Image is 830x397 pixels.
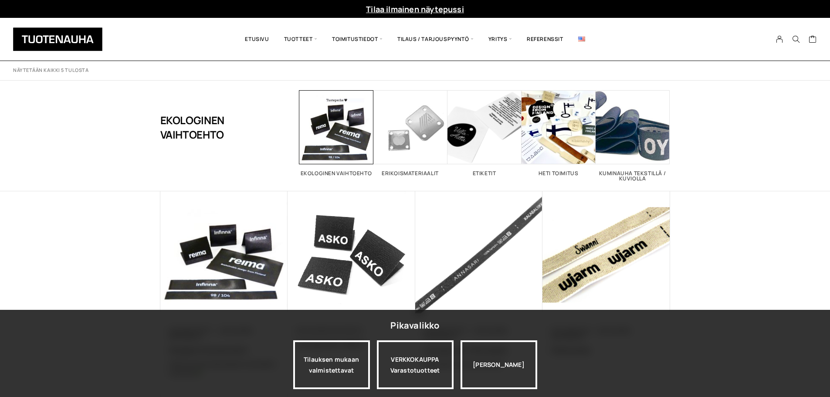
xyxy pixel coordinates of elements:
[596,171,670,181] h2: Kuminauha tekstillä / kuviolla
[771,35,788,43] a: My Account
[325,24,390,54] span: Toimitustiedot
[519,24,571,54] a: Referenssit
[366,4,464,14] a: Tilaa ilmainen näytepussi
[160,90,256,164] h1: Ekologinen vaihtoehto
[299,171,373,176] h2: Ekologinen vaihtoehto
[447,90,522,176] a: Visit product category Etiketit
[377,340,454,389] div: VERKKOKAUPPA Varastotuotteet
[299,90,373,176] a: Visit product category Ekologinen vaihtoehto
[13,67,88,74] p: Näytetään kaikki 5 tulosta
[277,24,325,54] span: Tuotteet
[390,24,481,54] span: Tilaus / Tarjouspyyntö
[522,171,596,176] h2: Heti toimitus
[237,24,276,54] a: Etusivu
[481,24,519,54] span: Yritys
[788,35,804,43] button: Search
[373,90,447,176] a: Visit product category Erikoismateriaalit
[293,340,370,389] a: Tilauksen mukaan valmistettavat
[447,171,522,176] h2: Etiketit
[596,90,670,181] a: Visit product category Kuminauha tekstillä / kuviolla
[377,340,454,389] a: VERKKOKAUPPAVarastotuotteet
[809,35,817,45] a: Cart
[390,318,439,333] div: Pikavalikko
[578,37,585,41] img: English
[13,27,102,51] img: Tuotenauha Oy
[522,90,596,176] a: Visit product category Heti toimitus
[373,171,447,176] h2: Erikoismateriaalit
[461,340,537,389] div: [PERSON_NAME]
